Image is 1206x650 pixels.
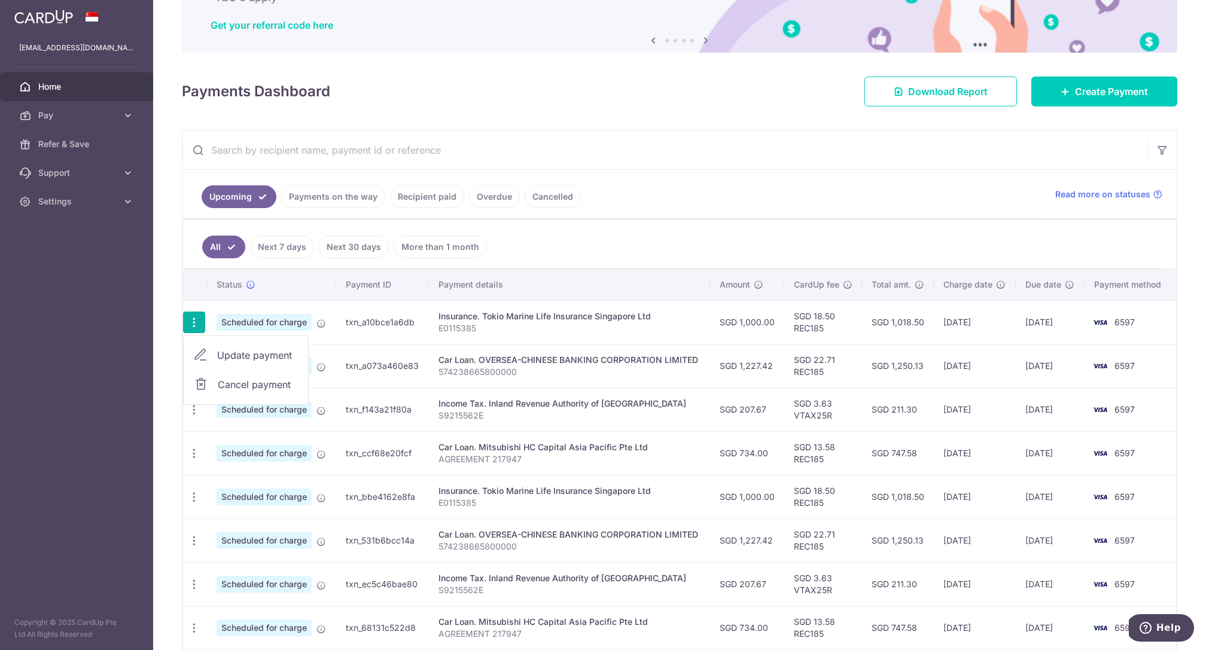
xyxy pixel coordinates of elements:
span: Due date [1025,279,1061,291]
img: CardUp [14,10,73,24]
p: 574238665800000 [438,541,700,553]
div: Car Loan. Mitsubishi HC Capital Asia Pacific Pte Ltd [438,441,700,453]
a: Next 7 days [250,236,314,258]
span: Scheduled for charge [217,489,312,505]
span: Scheduled for charge [217,314,312,331]
p: S9215562E [438,584,700,596]
span: Home [38,81,117,93]
span: 6597 [1114,404,1135,414]
a: Payments on the way [281,185,385,208]
div: Income Tax. Inland Revenue Authority of [GEOGRAPHIC_DATA] [438,398,700,410]
div: Income Tax. Inland Revenue Authority of [GEOGRAPHIC_DATA] [438,572,700,584]
img: Bank Card [1088,359,1112,373]
span: Support [38,167,117,179]
td: txn_bbe4162e8fa [336,475,429,518]
td: SGD 211.30 [862,562,934,606]
td: [DATE] [934,300,1016,344]
td: [DATE] [934,518,1016,562]
span: 6597 [1114,448,1135,458]
span: Total amt. [872,279,911,291]
p: AGREEMENT 217947 [438,453,700,465]
img: Bank Card [1088,315,1112,329]
a: Get your referral code here [211,19,333,31]
img: Bank Card [1088,577,1112,591]
div: Insurance. Tokio Marine Life Insurance Singapore Ltd [438,310,700,322]
span: 6597 [1114,317,1135,327]
th: Payment method [1085,269,1176,300]
td: SGD 13.58 REC185 [784,431,862,475]
span: Scheduled for charge [217,620,312,636]
span: 6597 [1114,579,1135,589]
img: Bank Card [1088,402,1112,417]
a: Cancelled [525,185,581,208]
td: [DATE] [934,562,1016,606]
span: CardUp fee [794,279,839,291]
td: [DATE] [1016,431,1085,475]
td: [DATE] [934,606,1016,649]
span: Status [217,279,242,291]
th: Payment ID [336,269,429,300]
td: SGD 22.71 REC185 [784,518,862,562]
td: [DATE] [1016,518,1085,562]
td: txn_ec5c46bae80 [336,562,429,606]
td: SGD 734.00 [710,606,784,649]
td: SGD 1,250.13 [862,518,934,562]
td: SGD 3.63 VTAX25R [784,562,862,606]
a: Download Report [864,77,1017,106]
a: Recipient paid [390,185,464,208]
a: Create Payment [1031,77,1177,106]
td: txn_a10bce1a6db [336,300,429,344]
span: Pay [38,109,117,121]
p: 574238665800000 [438,366,700,378]
td: [DATE] [1016,300,1085,344]
span: Download Report [908,84,988,99]
img: Bank Card [1088,446,1112,460]
td: SGD 211.30 [862,387,934,431]
div: Car Loan. OVERSEA-CHINESE BANKING CORPORATION LIMITED [438,529,700,541]
p: E0115385 [438,497,700,509]
span: Scheduled for charge [217,401,312,418]
td: SGD 1,000.00 [710,300,784,344]
img: Bank Card [1088,533,1112,548]
td: [DATE] [1016,562,1085,606]
td: SGD 1,000.00 [710,475,784,518]
td: SGD 734.00 [710,431,784,475]
td: [DATE] [1016,475,1085,518]
td: [DATE] [1016,387,1085,431]
td: SGD 207.67 [710,562,784,606]
span: Charge date [943,279,992,291]
img: Bank Card [1088,490,1112,504]
p: AGREEMENT 217947 [438,628,700,640]
th: Payment details [429,269,709,300]
td: SGD 18.50 REC185 [784,475,862,518]
td: [DATE] [1016,344,1085,387]
td: SGD 1,227.42 [710,344,784,387]
span: 6597 [1114,361,1135,371]
td: SGD 1,227.42 [710,518,784,562]
td: [DATE] [934,387,1016,431]
p: S9215562E [438,410,700,422]
img: Bank Card [1088,621,1112,635]
div: Car Loan. Mitsubishi HC Capital Asia Pacific Pte Ltd [438,616,700,628]
p: [EMAIL_ADDRESS][DOMAIN_NAME] [19,42,134,54]
p: E0115385 [438,322,700,334]
td: [DATE] [1016,606,1085,649]
td: SGD 22.71 REC185 [784,344,862,387]
td: SGD 1,018.50 [862,475,934,518]
a: Read more on statuses [1055,188,1162,200]
td: SGD 747.58 [862,431,934,475]
td: SGD 1,018.50 [862,300,934,344]
span: Scheduled for charge [217,532,312,549]
td: SGD 3.63 VTAX25R [784,387,862,431]
td: txn_f143a21f80a [336,387,429,431]
td: txn_a073a460e83 [336,344,429,387]
td: SGD 13.58 REC185 [784,606,862,649]
td: SGD 18.50 REC185 [784,300,862,344]
input: Search by recipient name, payment id or reference [182,131,1148,169]
div: Car Loan. OVERSEA-CHINESE BANKING CORPORATION LIMITED [438,354,700,366]
span: Scheduled for charge [217,445,312,462]
td: SGD 1,250.13 [862,344,934,387]
td: [DATE] [934,475,1016,518]
span: Refer & Save [38,138,117,150]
